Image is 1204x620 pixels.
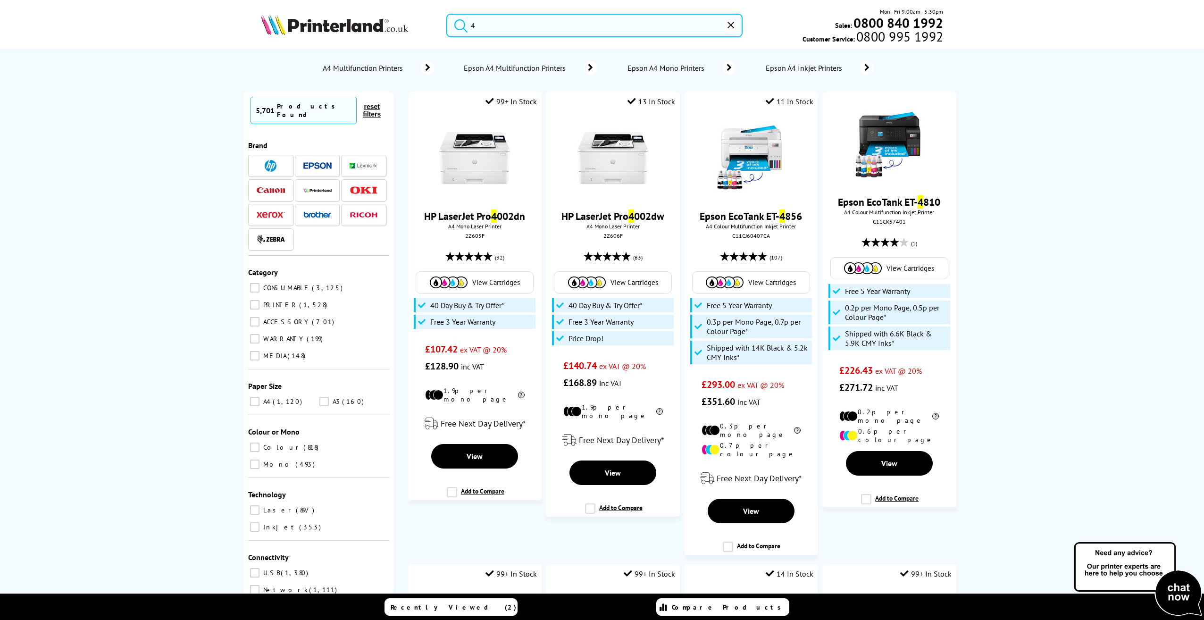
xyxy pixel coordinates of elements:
[838,195,940,209] a: Epson EcoTank ET-4810
[250,397,259,406] input: A4 1,120
[656,598,789,616] a: Compare Products
[737,397,761,407] span: inc VAT
[248,141,268,150] span: Brand
[248,381,282,391] span: Paper Size
[628,209,634,223] mark: 4
[900,569,952,578] div: 99+ In Stock
[691,232,811,239] div: C11CJ60407CA
[485,569,537,578] div: 99+ In Stock
[424,209,525,223] a: HP LaserJet Pro4002dn
[563,403,663,420] li: 1.9p per mono page
[569,317,634,327] span: Free 3 Year Warranty
[827,209,951,216] span: A4 Colour Multifunction Inkjet Printer
[312,318,336,326] span: 701
[839,427,939,444] li: 0.6p per colour page
[707,343,810,362] span: Shipped with 14K Black & 5.2k CMY Inks*
[627,97,675,106] div: 13 In Stock
[467,452,483,461] span: View
[839,408,939,425] li: 0.2p per mono page
[716,123,786,193] img: epson-et-4856-ink-included-new-small.jpg
[273,397,304,406] span: 1,120
[425,343,458,355] span: £107.42
[853,14,943,32] b: 0800 840 1992
[430,276,468,288] img: Cartridges
[250,522,259,532] input: Inkjet 353
[702,395,735,408] span: £351.60
[385,598,518,616] a: Recently Viewed (2)
[413,223,537,230] span: A4 Mono Laser Printer
[579,435,664,445] span: Free Next Day Delivery*
[261,352,286,360] span: MEDIA
[303,443,321,452] span: 818
[551,223,675,230] span: A4 Mono Laser Printer
[312,284,345,292] span: 3,125
[569,461,656,485] a: View
[261,586,308,594] span: Network
[250,568,259,578] input: USB 1,380
[261,318,311,326] span: ACCESSORY
[839,364,873,377] span: £226.43
[261,506,295,514] span: Laser
[350,212,378,218] img: Ricoh
[265,160,276,172] img: HP
[261,523,298,531] span: Inkjet
[439,123,510,193] img: HP-LaserJetPro-4002dn-Front-Small.jpg
[702,378,735,391] span: £293.00
[551,427,675,453] div: modal_delivery
[829,218,949,225] div: C11CK57401
[287,352,308,360] span: 148
[633,249,643,267] span: (63)
[737,380,784,390] span: ex VAT @ 20%
[1072,541,1204,618] img: Open Live Chat window
[568,276,606,288] img: Cartridges
[299,301,329,309] span: 1,528
[330,397,341,406] span: A3
[248,268,278,277] span: Category
[569,301,643,310] span: 40 Day Buy & Try Offer*
[257,187,285,193] img: Canon
[723,542,780,560] label: Add to Compare
[460,345,507,354] span: ex VAT @ 20%
[911,235,917,252] span: (1)
[425,386,525,403] li: 1.9p per mono page
[250,585,259,595] input: Network 1,111
[769,249,782,267] span: (107)
[447,487,504,505] label: Add to Compare
[845,286,910,296] span: Free 5 Year Warranty
[463,63,569,73] span: Epson A4 Multifunction Printers
[350,163,378,168] img: Lexmark
[491,209,497,223] mark: 4
[577,123,648,193] img: HP-LaserJetPro-4002dw-Front-Small.jpg
[257,211,285,218] img: Xerox
[303,162,332,169] img: Epson
[875,383,898,393] span: inc VAT
[707,317,810,336] span: 0.3p per Mono Page, 0.7p per Colour Page*
[563,377,597,389] span: £168.89
[430,317,495,327] span: Free 3 Year Warranty
[281,569,310,577] span: 1,380
[672,603,786,612] span: Compare Products
[250,317,259,327] input: ACCESSORY 701
[861,494,919,512] label: Add to Compare
[836,262,943,274] a: View Cartridges
[256,106,275,115] span: 5,701
[250,283,259,293] input: CONSUMABLE 3,125
[250,334,259,344] input: WARRANTY 199
[342,397,366,406] span: 160
[307,335,325,343] span: 199
[248,490,286,499] span: Technology
[706,276,744,288] img: Cartridges
[299,523,323,531] span: 353
[585,503,643,521] label: Add to Compare
[626,63,708,73] span: Epson A4 Mono Printers
[463,61,598,75] a: Epson A4 Multifunction Printers
[689,465,813,492] div: modal_delivery
[803,32,943,43] span: Customer Service:
[689,223,813,230] span: A4 Colour Multifunction Inkjet Printer
[321,63,407,73] span: A4 Multifunction Printers
[472,278,520,287] span: View Cartridges
[257,235,285,244] img: Zebra
[766,569,813,578] div: 14 In Stock
[261,460,294,469] span: Mono
[261,284,311,292] span: CONSUMABLE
